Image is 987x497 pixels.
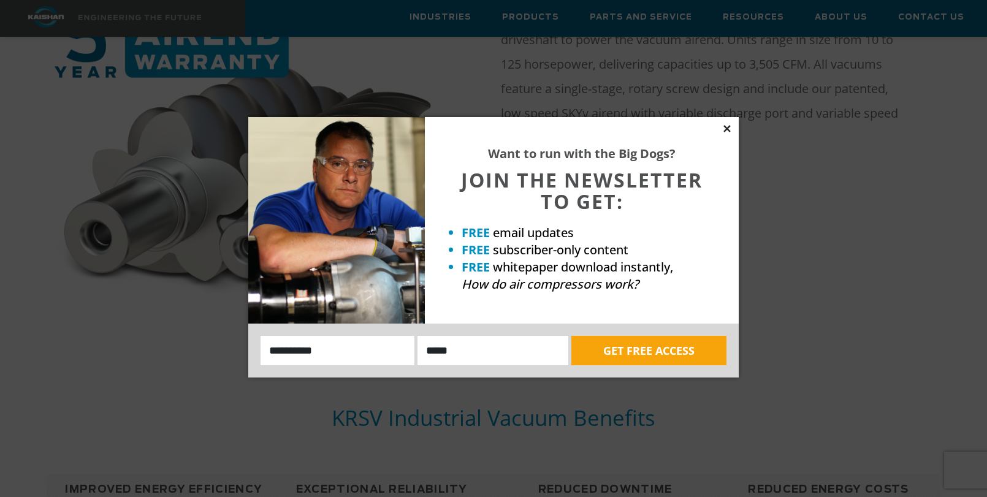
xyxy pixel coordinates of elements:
em: How do air compressors work? [462,276,639,292]
input: Email [417,336,568,365]
strong: Want to run with the Big Dogs? [488,145,676,162]
span: JOIN THE NEWSLETTER TO GET: [461,167,703,214]
button: GET FREE ACCESS [571,336,726,365]
strong: FREE [462,224,490,241]
span: subscriber-only content [493,241,628,258]
button: Close [722,123,733,134]
input: Name: [261,336,414,365]
span: email updates [493,224,574,241]
span: whitepaper download instantly, [493,259,673,275]
strong: FREE [462,259,490,275]
strong: FREE [462,241,490,258]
